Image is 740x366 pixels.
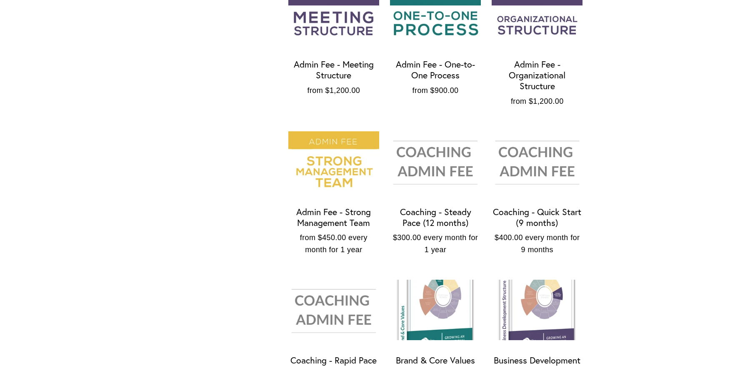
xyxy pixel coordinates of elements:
div: from $450.00 every month for 1 year [288,232,379,256]
div: $300.00 every month for 1 year [390,232,481,256]
div: $400.00 every month for 9 months [492,232,582,256]
div: Admin Fee - Meeting Structure [288,59,379,81]
a: Coaching - Steady Pace (12 months) [390,131,481,258]
div: Admin Fee - Organizational Structure [492,59,582,92]
a: Coaching - Quick Start (9 months) [492,131,582,258]
div: from $900.00 [390,85,481,97]
div: Coaching - Steady Pace (12 months) [390,207,481,228]
div: Admin Fee - Strong Management Team [288,207,379,228]
a: Admin Fee - Strong Management Team [288,131,379,258]
div: from $1,200.00 [492,95,582,108]
div: Admin Fee - One-to-One Process [390,59,481,81]
div: Coaching - Quick Start (9 months) [492,207,582,228]
div: from $1,200.00 [288,85,379,97]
